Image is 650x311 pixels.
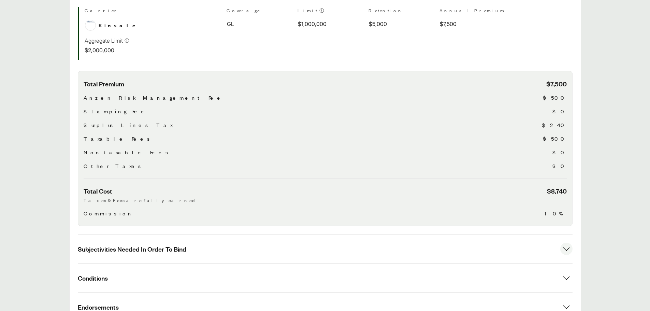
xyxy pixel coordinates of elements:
[78,274,108,282] span: Conditions
[78,264,573,292] button: Conditions
[84,209,134,217] span: Commission
[84,162,144,170] span: Other Taxes
[84,94,224,102] span: Anzen Risk Management Fee
[439,7,505,17] th: Annual Premium
[84,135,153,143] span: Taxable Fees
[78,245,186,253] span: Subjectivities Needed In Order To Bind
[298,7,363,17] th: Limit
[552,162,567,170] span: $0
[85,46,130,54] p: $2,000,000
[369,20,387,28] span: $5,000
[227,7,292,17] th: Coverage
[85,20,96,23] img: Kinsale logo
[543,135,567,143] span: $500
[99,21,140,29] span: Kinsale
[84,148,171,156] span: Non-taxable Fees
[552,148,567,156] span: $0
[84,187,112,195] span: Total Cost
[545,209,567,217] span: 10%
[85,37,123,45] p: Aggregate Limit
[543,94,567,102] span: $500
[84,197,567,204] p: Taxes & Fees are fully earned.
[78,235,573,263] button: Subjectivities Needed In Order To Bind
[227,20,234,28] span: GL
[84,107,148,115] span: Stamping Fee
[547,187,567,195] span: $8,740
[84,121,172,129] span: Surplus Lines Tax
[440,20,457,28] span: $7,500
[84,80,124,88] span: Total Premium
[546,80,567,88] span: $7,500
[369,7,434,17] th: Retention
[542,121,567,129] span: $240
[298,20,327,28] span: $1,000,000
[552,107,567,115] span: $0
[85,7,221,17] th: Carrier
